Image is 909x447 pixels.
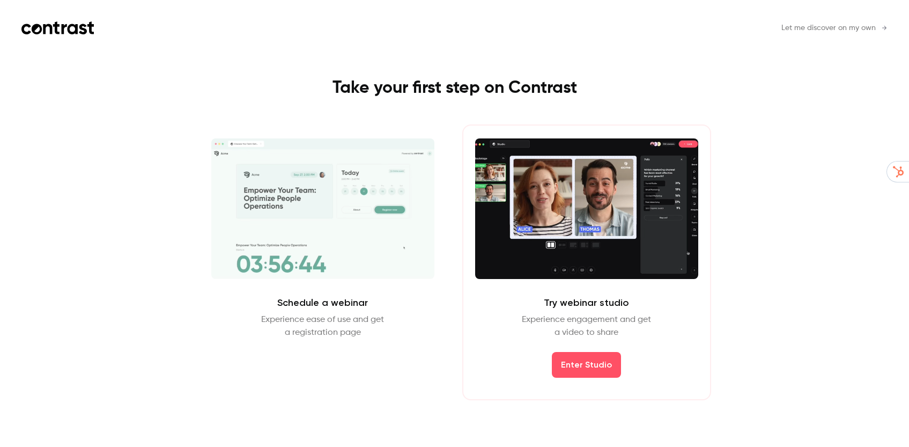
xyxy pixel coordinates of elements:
h1: Take your first step on Contrast [177,77,733,99]
h2: Try webinar studio [544,296,629,309]
span: Let me discover on my own [781,23,876,34]
p: Experience engagement and get a video to share [522,313,651,339]
button: Enter Studio [552,352,621,378]
h2: Schedule a webinar [277,296,368,309]
p: Experience ease of use and get a registration page [261,313,384,339]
